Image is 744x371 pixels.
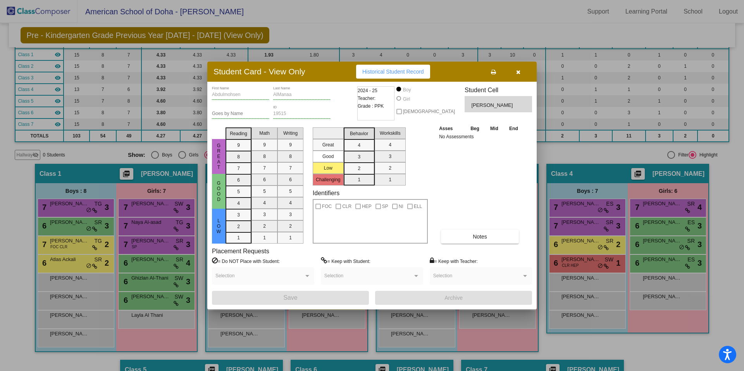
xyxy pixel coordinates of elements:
label: = Keep with Teacher: [430,257,478,265]
input: goes by name [212,111,269,117]
span: CLR [342,202,351,211]
span: HEP [362,202,372,211]
button: Archive [375,291,532,305]
button: Save [212,291,369,305]
div: Girl [403,96,410,103]
span: [PERSON_NAME] [471,101,514,109]
span: Historical Student Record [362,69,424,75]
span: [DEMOGRAPHIC_DATA] [403,107,455,116]
input: Enter ID [273,111,331,117]
span: Archive [444,295,463,301]
th: Asses [437,124,465,133]
button: Historical Student Record [356,65,430,79]
span: Low [215,218,222,234]
span: FOC [322,202,332,211]
span: Grade : PPK [358,102,384,110]
td: No Assessments [437,133,524,141]
label: = Keep with Student: [321,257,370,265]
label: Placement Requests [212,247,269,255]
label: = Do NOT Place with Student: [212,257,280,265]
h3: Student Cell [465,86,532,94]
button: Notes [441,230,519,244]
span: Notes [473,234,487,240]
span: SP [382,202,388,211]
label: Identifiers [313,189,339,197]
span: 2024 - 25 [358,87,377,94]
h3: Student Card - View Only [214,67,305,76]
span: NI [399,202,403,211]
th: End [504,124,524,133]
span: ELL [414,202,422,211]
span: Save [283,294,297,301]
th: Mid [485,124,503,133]
span: Good [215,180,222,202]
th: Beg [465,124,485,133]
span: Great [215,143,222,170]
div: Boy [403,86,411,93]
span: Teacher: [358,94,375,102]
